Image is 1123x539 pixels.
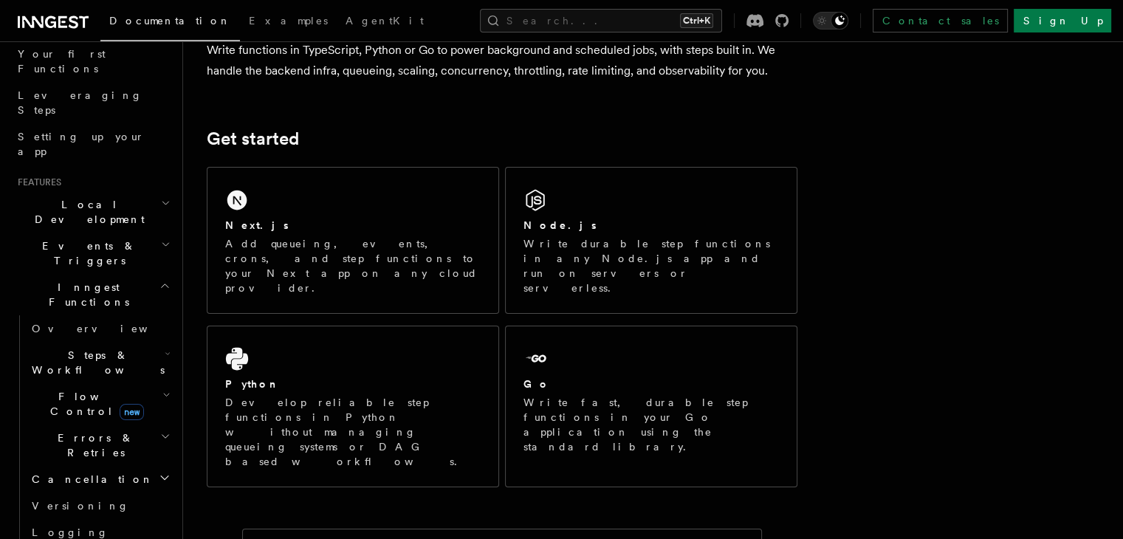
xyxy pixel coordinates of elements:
[12,41,174,82] a: Your first Functions
[26,315,174,342] a: Overview
[12,197,161,227] span: Local Development
[240,4,337,40] a: Examples
[207,167,499,314] a: Next.jsAdd queueing, events, crons, and step functions to your Next app on any cloud provider.
[26,492,174,519] a: Versioning
[26,430,160,460] span: Errors & Retries
[12,82,174,123] a: Leveraging Steps
[32,526,109,538] span: Logging
[505,326,797,487] a: GoWrite fast, durable step functions in your Go application using the standard library.
[523,218,597,233] h2: Node.js
[225,395,481,469] p: Develop reliable step functions in Python without managing queueing systems or DAG based workflows.
[12,176,61,188] span: Features
[26,466,174,492] button: Cancellation
[26,383,174,425] button: Flow Controlnew
[109,15,231,27] span: Documentation
[26,342,174,383] button: Steps & Workflows
[346,15,424,27] span: AgentKit
[523,236,779,295] p: Write durable step functions in any Node.js app and run on servers or serverless.
[12,191,174,233] button: Local Development
[18,131,145,157] span: Setting up your app
[813,12,848,30] button: Toggle dark mode
[120,404,144,420] span: new
[12,274,174,315] button: Inngest Functions
[100,4,240,41] a: Documentation
[249,15,328,27] span: Examples
[12,123,174,165] a: Setting up your app
[18,89,142,116] span: Leveraging Steps
[480,9,722,32] button: Search...Ctrl+K
[32,500,129,512] span: Versioning
[26,348,165,377] span: Steps & Workflows
[12,280,159,309] span: Inngest Functions
[12,238,161,268] span: Events & Triggers
[523,395,779,454] p: Write fast, durable step functions in your Go application using the standard library.
[1014,9,1111,32] a: Sign Up
[337,4,433,40] a: AgentKit
[505,167,797,314] a: Node.jsWrite durable step functions in any Node.js app and run on servers or serverless.
[18,48,106,75] span: Your first Functions
[680,13,713,28] kbd: Ctrl+K
[225,377,280,391] h2: Python
[26,472,154,487] span: Cancellation
[32,323,184,334] span: Overview
[225,218,289,233] h2: Next.js
[225,236,481,295] p: Add queueing, events, crons, and step functions to your Next app on any cloud provider.
[12,233,174,274] button: Events & Triggers
[873,9,1008,32] a: Contact sales
[26,389,162,419] span: Flow Control
[207,128,299,149] a: Get started
[207,40,797,81] p: Write functions in TypeScript, Python or Go to power background and scheduled jobs, with steps bu...
[523,377,550,391] h2: Go
[207,326,499,487] a: PythonDevelop reliable step functions in Python without managing queueing systems or DAG based wo...
[26,425,174,466] button: Errors & Retries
